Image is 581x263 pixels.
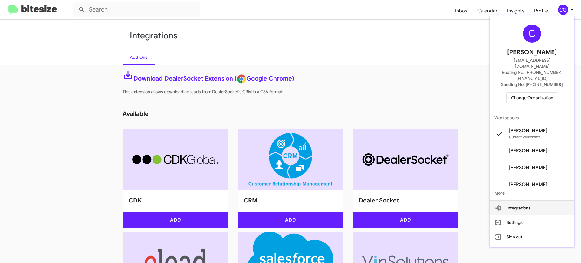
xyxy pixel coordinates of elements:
div: C [523,25,541,43]
span: [EMAIL_ADDRESS][DOMAIN_NAME] [497,57,567,69]
button: Change Organization [506,92,558,103]
span: [PERSON_NAME] [507,48,557,57]
button: Settings [490,215,574,230]
span: Sending No: [PHONE_NUMBER] [501,81,563,87]
span: [PERSON_NAME] [509,165,547,171]
span: Change Organization [511,93,553,103]
span: Routing No: [PHONE_NUMBER][FINANCIAL_ID] [497,69,567,81]
button: Sign out [490,230,574,244]
span: More [490,186,574,200]
span: [PERSON_NAME] [509,128,547,134]
span: [PERSON_NAME] [509,182,547,188]
span: [PERSON_NAME] [509,148,547,154]
button: Integrations [490,201,574,215]
span: Current Workspace [509,135,541,139]
span: Workspaces [490,110,574,125]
